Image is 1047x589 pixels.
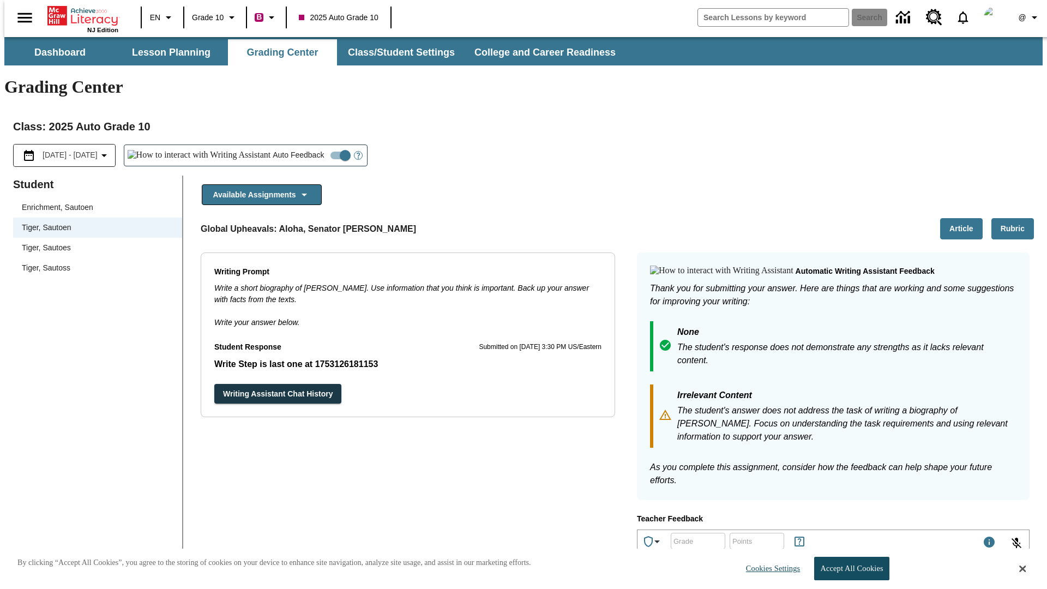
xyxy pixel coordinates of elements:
[13,218,182,238] div: Tiger, Sautoen
[22,222,173,233] span: Tiger, Sautoen
[1018,12,1026,23] span: @
[730,526,784,555] input: Points: Must be equal to or less than 25.
[339,39,464,65] button: Class/Student Settings
[47,4,118,33] div: Home
[671,533,725,549] div: Grade: Letters, numbers, %, + and - are allowed.
[4,9,159,19] body: Type your response here.
[650,282,1016,308] p: Thank you for submitting your answer. Here are things that are working and some suggestions for i...
[214,305,601,328] p: Write your answer below.
[677,341,1016,367] p: The student's response does not demonstrate any strengths as it lacks relevant content.
[4,39,625,65] div: SubNavbar
[188,8,243,27] button: Grade: Grade 10, Select a grade
[214,384,341,404] button: Writing Assistant Chat History
[677,389,1016,404] p: Irrelevant Content
[13,197,182,218] div: Enrichment, Sautoen
[22,262,173,274] span: Tiger, Sautoss
[22,202,173,213] span: Enrichment, Sautoen
[47,5,118,27] a: Home
[17,557,531,568] p: By clicking “Accept All Cookies”, you agree to the storing of cookies on your device to enhance s...
[466,39,624,65] button: College and Career Readiness
[730,533,784,549] div: Points: Must be equal to or less than 25.
[117,39,226,65] button: Lesson Planning
[18,149,111,162] button: Select the date range menu item
[250,8,282,27] button: Boost Class color is violet red. Change class color
[671,526,725,555] input: Grade: Letters, numbers, %, + and - are allowed.
[98,149,111,162] svg: Collapse Date Range Filter
[814,557,889,580] button: Accept All Cookies
[479,342,601,353] p: Submitted on [DATE] 3:30 PM US/Eastern
[977,3,1012,32] button: Select a new avatar
[650,461,1016,487] p: As you complete this assignment, consider how the feedback can help shape your future efforts.
[796,266,935,278] p: Automatic writing assistant feedback
[228,39,337,65] button: Grading Center
[1012,8,1047,27] button: Profile/Settings
[677,326,1016,341] p: None
[87,27,118,33] span: NJ Edition
[637,513,1030,525] p: Teacher Feedback
[256,10,262,24] span: B
[736,557,804,580] button: Cookies Settings
[214,358,601,371] p: Write Step is last one at 1753126181153
[5,39,115,65] button: Dashboard
[43,149,98,161] span: [DATE] - [DATE]
[13,176,182,193] p: Student
[677,404,1016,443] p: The student's answer does not address the task of writing a biography of [PERSON_NAME]. Focus on ...
[1019,564,1026,574] button: Close
[13,118,1034,135] h2: Class : 2025 Auto Grade 10
[192,12,224,23] span: Grade 10
[13,258,182,278] div: Tiger, Sautoss
[128,150,271,161] img: How to interact with Writing Assistant
[637,531,668,552] button: Achievements
[789,531,810,552] button: Rules for Earning Points and Achievements, Will open in new tab
[4,77,1043,97] h1: Grading Center
[214,266,601,278] p: Writing Prompt
[949,3,977,32] a: Notifications
[1003,530,1030,556] button: Click to activate and allow voice recognition
[273,149,324,161] span: Auto Feedback
[698,9,849,26] input: search field
[202,184,322,206] button: Available Assignments
[350,145,367,166] button: Open Help for Writing Assistant
[889,3,919,33] a: Data Center
[919,3,949,32] a: Resource Center, Will open in new tab
[983,536,996,551] div: Maximum 1000 characters Press Escape to exit toolbar and use left and right arrow keys to access ...
[9,2,41,34] button: Open side menu
[650,266,793,277] img: How to interact with Writing Assistant
[22,242,173,254] span: Tiger, Sautoes
[991,218,1034,239] button: Rubric, Will open in new tab
[13,238,182,258] div: Tiger, Sautoes
[984,7,1006,28] img: Avatar
[150,12,160,23] span: EN
[214,283,601,305] p: Write a short biography of [PERSON_NAME]. Use information that you think is important. Back up yo...
[940,218,983,239] button: Article, Will open in new tab
[4,37,1043,65] div: SubNavbar
[214,341,281,353] p: Student Response
[214,358,601,371] p: Student Response
[299,12,378,23] span: 2025 Auto Grade 10
[145,8,180,27] button: Language: EN, Select a language
[201,223,416,236] p: Global Upheavals: Aloha, Senator [PERSON_NAME]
